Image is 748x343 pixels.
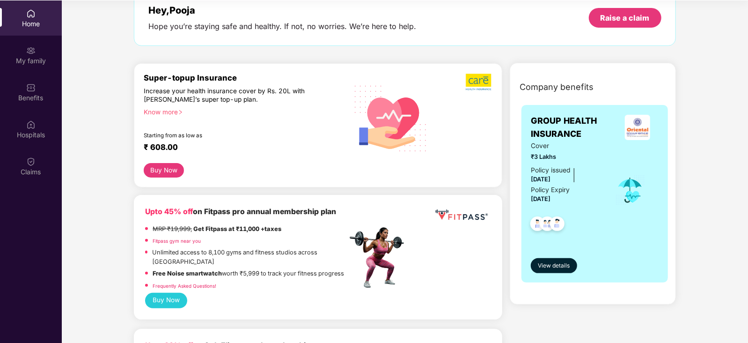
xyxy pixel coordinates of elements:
div: Super-topup Insurance [144,73,347,82]
strong: Free Noise smartwatch [153,270,222,277]
div: Know more [144,108,341,114]
span: [DATE] [531,176,550,183]
div: Increase your health insurance cover by Rs. 20L with [PERSON_NAME]’s super top-up plan. [144,87,307,104]
img: svg+xml;base64,PHN2ZyB4bWxucz0iaHR0cDovL3d3dy53My5vcmcvMjAwMC9zdmciIHdpZHRoPSI0OC45NDMiIGhlaWdodD... [546,214,569,237]
span: GROUP HEALTH INSURANCE [531,114,616,141]
span: Company benefits [520,81,594,94]
div: Policy issued [531,165,570,176]
div: ₹ 608.00 [144,142,337,154]
a: Frequently Asked Questions! [153,283,216,289]
img: svg+xml;base64,PHN2ZyBpZD0iQmVuZWZpdHMiIHhtbG5zPSJodHRwOi8vd3d3LnczLm9yZy8yMDAwL3N2ZyIgd2lkdGg9Ij... [26,83,36,92]
button: View details [531,258,577,273]
img: svg+xml;base64,PHN2ZyB3aWR0aD0iMjAiIGhlaWdodD0iMjAiIHZpZXdCb3g9IjAgMCAyMCAyMCIgZmlsbD0ibm9uZSIgeG... [26,46,36,55]
div: Policy Expiry [531,185,570,195]
div: Raise a claim [601,13,650,23]
img: svg+xml;base64,PHN2ZyBpZD0iSG9zcGl0YWxzIiB4bWxucz0iaHR0cDovL3d3dy53My5vcmcvMjAwMC9zdmciIHdpZHRoPS... [26,120,36,129]
img: fppp.png [433,206,490,224]
span: right [178,110,183,115]
div: Hope you’re staying safe and healthy. If not, no worries. We’re here to help. [148,22,416,31]
p: worth ₹5,999 to track your fitness progress [153,269,344,278]
img: svg+xml;base64,PHN2ZyB4bWxucz0iaHR0cDovL3d3dy53My5vcmcvMjAwMC9zdmciIHdpZHRoPSI0OC45MTUiIGhlaWdodD... [536,214,559,237]
img: svg+xml;base64,PHN2ZyBpZD0iQ2xhaW0iIHhtbG5zPSJodHRwOi8vd3d3LnczLm9yZy8yMDAwL3N2ZyIgd2lkdGg9IjIwIi... [26,157,36,166]
span: ₹3 Lakhs [531,152,602,162]
img: svg+xml;base64,PHN2ZyB4bWxucz0iaHR0cDovL3d3dy53My5vcmcvMjAwMC9zdmciIHhtbG5zOnhsaW5rPSJodHRwOi8vd3... [347,74,434,162]
b: Upto 45% off [145,207,193,216]
img: fpp.png [347,225,412,291]
a: Fitpass gym near you [153,238,201,244]
strong: Get Fitpass at ₹11,000 +taxes [193,225,281,232]
button: Buy Now [144,163,183,178]
b: on Fitpass pro annual membership plan [145,207,336,216]
span: View details [538,261,570,270]
del: MRP ₹19,999, [153,225,192,232]
img: b5dec4f62d2307b9de63beb79f102df3.png [466,73,492,91]
img: svg+xml;base64,PHN2ZyBpZD0iSG9tZSIgeG1sbnM9Imh0dHA6Ly93d3cudzMub3JnLzIwMDAvc3ZnIiB3aWR0aD0iMjAiIG... [26,9,36,18]
button: Buy Now [145,293,187,308]
img: svg+xml;base64,PHN2ZyB4bWxucz0iaHR0cDovL3d3dy53My5vcmcvMjAwMC9zdmciIHdpZHRoPSI0OC45NDMiIGhlaWdodD... [526,214,549,237]
img: insurerLogo [625,115,650,140]
div: Starting from as low as [144,132,307,139]
div: Hey, Pooja [148,5,416,16]
img: icon [615,175,645,206]
span: [DATE] [531,195,550,202]
p: Unlimited access to 8,100 gyms and fitness studios across [GEOGRAPHIC_DATA] [152,248,347,267]
span: Cover [531,141,602,151]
